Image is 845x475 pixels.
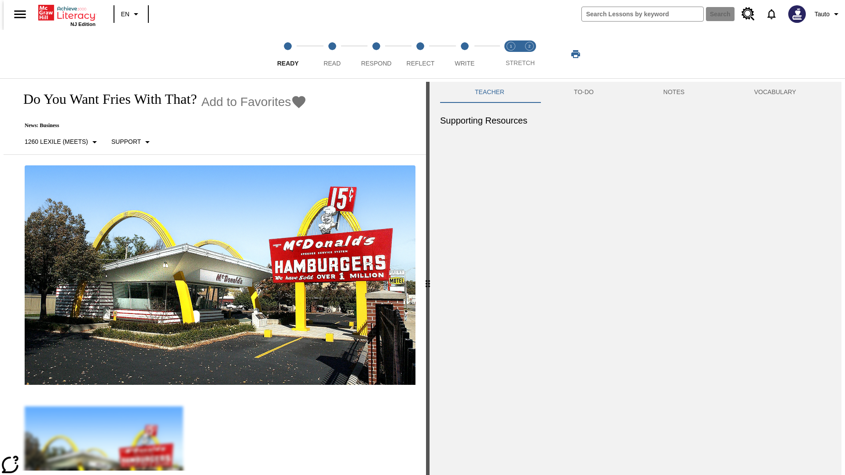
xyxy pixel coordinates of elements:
div: Home [38,3,96,27]
img: One of the first McDonald's stores, with the iconic red sign and golden arches. [25,165,415,385]
p: Support [111,137,141,146]
button: Reflect step 4 of 5 [395,30,446,78]
button: Read step 2 of 5 [306,30,357,78]
button: Select Lexile, 1260 Lexile (Meets) [21,134,103,150]
span: Tauto [815,10,830,19]
h1: Do You Want Fries With That? [14,91,197,107]
button: Open side menu [7,1,33,27]
div: reading [4,82,426,471]
button: Add to Favorites - Do You Want Fries With That? [201,94,307,110]
a: Resource Center, Will open in new tab [736,2,760,26]
button: Language: EN, Select a language [117,6,145,22]
span: Reflect [407,60,435,67]
input: search field [582,7,703,21]
button: TO-DO [539,82,628,103]
button: Stretch Read step 1 of 2 [498,30,524,78]
span: Read [323,60,341,67]
div: activity [430,82,841,475]
span: Respond [361,60,391,67]
button: Scaffolds, Support [108,134,156,150]
span: Write [455,60,474,67]
button: Print [562,46,590,62]
button: NOTES [628,82,719,103]
span: Add to Favorites [201,95,291,109]
button: Respond step 3 of 5 [351,30,402,78]
a: Notifications [760,3,783,26]
button: Write step 5 of 5 [439,30,490,78]
button: VOCABULARY [719,82,831,103]
div: Instructional Panel Tabs [440,82,831,103]
button: Stretch Respond step 2 of 2 [517,30,542,78]
span: STRETCH [506,59,535,66]
div: Press Enter or Spacebar and then press right and left arrow keys to move the slider [426,82,430,475]
button: Teacher [440,82,539,103]
h6: Supporting Resources [440,113,831,128]
button: Profile/Settings [811,6,845,22]
span: Ready [277,60,299,67]
button: Select a new avatar [783,3,811,26]
text: 2 [528,44,530,48]
img: Avatar [788,5,806,23]
p: 1260 Lexile (Meets) [25,137,88,146]
span: EN [121,10,129,19]
text: 1 [510,44,512,48]
span: NJ Edition [70,22,96,27]
p: News: Business [14,122,307,129]
button: Ready step 1 of 5 [262,30,313,78]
